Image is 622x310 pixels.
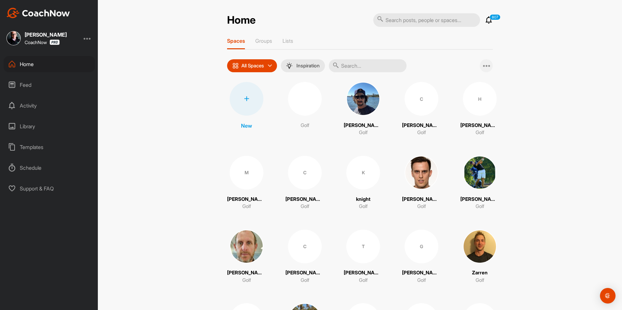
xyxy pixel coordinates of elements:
p: [PERSON_NAME] [460,196,499,203]
p: [PERSON_NAME] [344,269,383,277]
p: [PERSON_NAME] [402,196,441,203]
a: T[PERSON_NAME]Golf [344,230,383,284]
a: [PERSON_NAME]Golf [227,230,266,284]
p: Golf [417,277,426,284]
div: Home [4,56,95,72]
a: KknightGolf [344,156,383,210]
div: M [230,156,263,189]
p: Golf [301,122,309,129]
div: Support & FAQ [4,180,95,197]
div: K [346,156,380,189]
img: icon [232,63,239,69]
img: square_3693790e66a3519a47180c501abf0a57.jpg [463,230,497,263]
p: Zarren [472,269,488,277]
img: CoachNow Pro [50,40,60,45]
p: Golf [359,203,368,210]
p: [PERSON_NAME] [402,122,441,129]
img: square_c74c483136c5a322e8c3ab00325b5695.jpg [346,82,380,116]
div: Feed [4,77,95,93]
img: menuIcon [286,63,293,69]
img: square_d7b6dd5b2d8b6df5777e39d7bdd614c0.jpg [6,31,21,45]
div: G [405,230,438,263]
a: G[PERSON_NAME]Golf [402,230,441,284]
div: C [405,82,438,116]
p: Groups [255,38,272,44]
p: Golf [417,129,426,136]
p: knight [356,196,371,203]
p: Golf [476,277,484,284]
a: [PERSON_NAME]Golf [460,156,499,210]
div: C [288,156,322,189]
p: New [241,122,252,130]
a: M[PERSON_NAME]Golf [227,156,266,210]
p: [PERSON_NAME] [402,269,441,277]
p: [PERSON_NAME] [460,122,499,129]
p: [PERSON_NAME] [227,196,266,203]
img: square_e5a1c8b45c7a489716c79f886f6a0dca.jpg [230,230,263,263]
div: C [288,230,322,263]
p: [PERSON_NAME] [285,196,324,203]
p: Spaces [227,38,245,44]
div: Open Intercom Messenger [600,288,616,304]
div: Schedule [4,160,95,176]
p: Golf [301,203,309,210]
a: H[PERSON_NAME]Golf [460,82,499,136]
div: CoachNow [25,40,60,45]
a: Golf [285,82,324,136]
p: Lists [282,38,293,44]
p: All Spaces [241,63,264,68]
div: Activity [4,98,95,114]
a: [PERSON_NAME]Golf [344,82,383,136]
p: [PERSON_NAME] [227,269,266,277]
div: H [463,82,497,116]
a: [PERSON_NAME]Golf [402,156,441,210]
h2: Home [227,14,256,27]
img: CoachNow [6,8,70,18]
p: [PERSON_NAME] [285,269,324,277]
img: square_04ca77c7c53cd3339529e915fae3917d.jpg [405,156,438,189]
a: C[PERSON_NAME]Golf [285,230,324,284]
a: C[PERSON_NAME]Golf [285,156,324,210]
a: ZarrenGolf [460,230,499,284]
p: Golf [242,277,251,284]
a: C[PERSON_NAME]Golf [402,82,441,136]
p: Golf [301,277,309,284]
p: [PERSON_NAME] [344,122,383,129]
p: Golf [242,203,251,210]
p: Golf [476,203,484,210]
div: Templates [4,139,95,155]
p: Golf [417,203,426,210]
p: Golf [476,129,484,136]
p: Golf [359,129,368,136]
p: Golf [359,277,368,284]
p: 807 [490,14,501,20]
input: Search... [329,59,407,72]
input: Search posts, people or spaces... [373,13,480,27]
p: Inspiration [296,63,320,68]
div: T [346,230,380,263]
img: square_c52517cafae7cc9ad69740a6896fcb52.jpg [463,156,497,189]
div: [PERSON_NAME] [25,32,67,37]
div: Library [4,118,95,134]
